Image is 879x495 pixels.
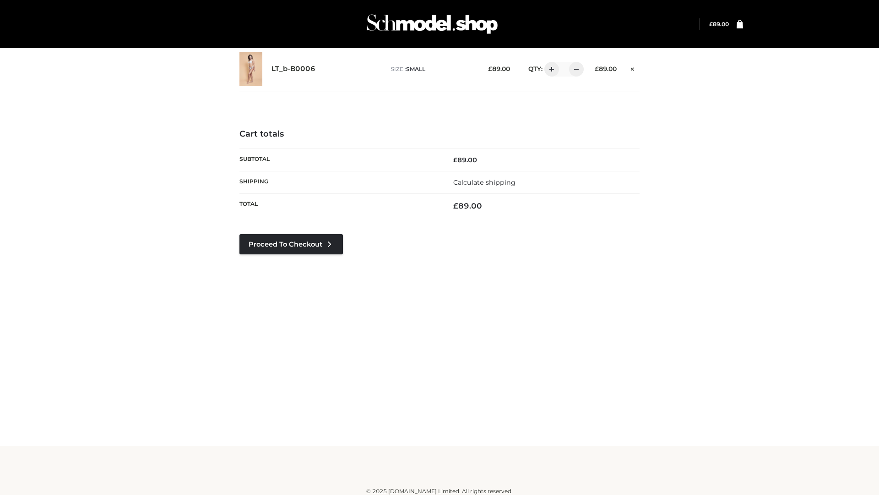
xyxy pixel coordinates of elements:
a: Remove this item [626,62,640,74]
div: QTY: [519,62,581,77]
a: Calculate shipping [453,178,515,187]
bdi: 89.00 [453,201,482,210]
th: Subtotal [239,148,439,171]
h4: Cart totals [239,129,640,139]
span: £ [488,65,492,72]
bdi: 89.00 [595,65,617,72]
span: £ [595,65,599,72]
bdi: 89.00 [488,65,510,72]
th: Shipping [239,171,439,193]
th: Total [239,194,439,218]
bdi: 89.00 [709,21,729,27]
img: Schmodel Admin 964 [364,6,501,42]
span: £ [453,201,458,210]
a: £89.00 [709,21,729,27]
span: £ [709,21,713,27]
span: SMALL [406,66,425,72]
bdi: 89.00 [453,156,477,164]
a: LT_b-B0006 [271,65,315,73]
span: £ [453,156,457,164]
p: size : [391,65,474,73]
a: Proceed to Checkout [239,234,343,254]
